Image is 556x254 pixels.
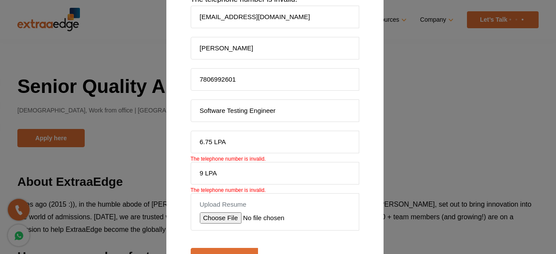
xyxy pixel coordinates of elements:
[191,68,359,91] input: Mobile
[191,99,359,122] input: Position
[191,156,266,162] span: The telephone number is invalid.
[191,187,266,193] span: The telephone number is invalid.
[191,6,359,28] input: Email
[200,200,350,209] label: Upload Resume
[191,37,359,59] input: Name
[191,162,359,185] input: Expected CTC
[191,131,359,153] input: Current CTC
